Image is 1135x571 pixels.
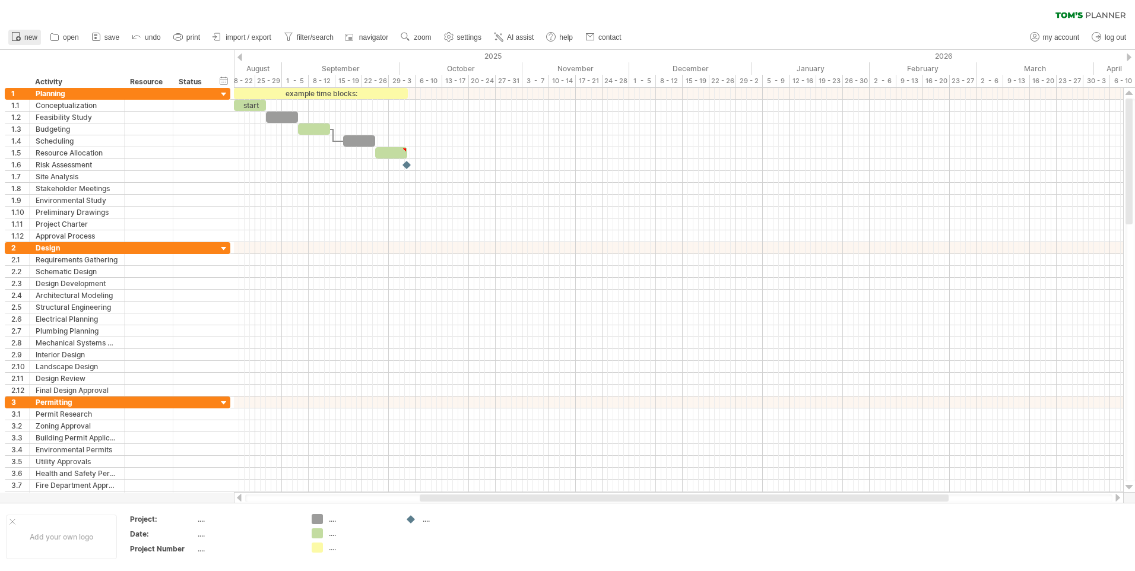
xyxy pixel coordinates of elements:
[400,62,522,75] div: October 2025
[88,30,123,45] a: save
[130,514,195,524] div: Project:
[11,456,29,467] div: 3.5
[36,480,118,491] div: Fire Department Approval
[977,62,1094,75] div: March 2026
[522,75,549,87] div: 3 - 7
[47,30,83,45] a: open
[129,30,164,45] a: undo
[130,76,166,88] div: Resource
[36,135,118,147] div: Scheduling
[36,242,118,253] div: Design
[343,30,392,45] a: navigator
[11,230,29,242] div: 1.12
[36,385,118,396] div: Final Design Approval
[11,171,29,182] div: 1.7
[629,62,752,75] div: December 2025
[198,514,297,524] div: ....
[491,30,537,45] a: AI assist
[36,218,118,230] div: Project Charter
[763,75,790,87] div: 5 - 9
[576,75,603,87] div: 17 - 21
[36,432,118,443] div: Building Permit Application
[11,207,29,218] div: 1.10
[8,30,41,45] a: new
[790,75,816,87] div: 12 - 16
[11,123,29,135] div: 1.3
[11,254,29,265] div: 2.1
[36,183,118,194] div: Stakeholder Meetings
[11,88,29,99] div: 1
[198,529,297,539] div: ....
[656,75,683,87] div: 8 - 12
[709,75,736,87] div: 22 - 26
[36,349,118,360] div: Interior Design
[1027,30,1083,45] a: my account
[11,491,29,503] div: 3.8
[198,544,297,554] div: ....
[36,373,118,384] div: Design Review
[522,62,629,75] div: November 2025
[36,408,118,420] div: Permit Research
[752,62,870,75] div: January 2026
[145,33,161,42] span: undo
[104,33,119,42] span: save
[282,62,400,75] div: September 2025
[11,112,29,123] div: 1.2
[36,290,118,301] div: Architectural Modeling
[186,33,200,42] span: print
[11,361,29,372] div: 2.10
[35,76,118,88] div: Activity
[559,33,573,42] span: help
[11,408,29,420] div: 3.1
[469,75,496,87] div: 20 - 24
[923,75,950,87] div: 16 - 20
[130,544,195,554] div: Project Number
[549,75,576,87] div: 10 - 14
[359,33,388,42] span: navigator
[683,75,709,87] div: 15 - 19
[234,100,266,111] div: start
[816,75,843,87] div: 19 - 23
[442,75,469,87] div: 13 - 17
[36,396,118,408] div: Permitting
[950,75,977,87] div: 23 - 27
[629,75,656,87] div: 1 - 5
[1083,75,1110,87] div: 30 - 3
[179,76,205,88] div: Status
[210,30,275,45] a: import / export
[11,480,29,491] div: 3.7
[36,100,118,111] div: Conceptualization
[229,75,255,87] div: 18 - 22
[11,313,29,325] div: 2.6
[36,266,118,277] div: Schematic Design
[36,456,118,467] div: Utility Approvals
[11,396,29,408] div: 3
[36,159,118,170] div: Risk Assessment
[36,444,118,455] div: Environmental Permits
[582,30,625,45] a: contact
[603,75,629,87] div: 24 - 28
[11,266,29,277] div: 2.2
[11,432,29,443] div: 3.3
[11,278,29,289] div: 2.3
[1089,30,1130,45] a: log out
[870,75,896,87] div: 2 - 6
[24,33,37,42] span: new
[329,543,394,553] div: ....
[11,373,29,384] div: 2.11
[423,514,487,524] div: ....
[11,290,29,301] div: 2.4
[36,420,118,432] div: Zoning Approval
[11,420,29,432] div: 3.2
[11,337,29,348] div: 2.8
[11,159,29,170] div: 1.6
[36,325,118,337] div: Plumbing Planning
[11,468,29,479] div: 3.6
[457,33,481,42] span: settings
[398,30,435,45] a: zoom
[362,75,389,87] div: 22 - 26
[598,33,622,42] span: contact
[36,361,118,372] div: Landscape Design
[11,242,29,253] div: 2
[36,112,118,123] div: Feasibility Study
